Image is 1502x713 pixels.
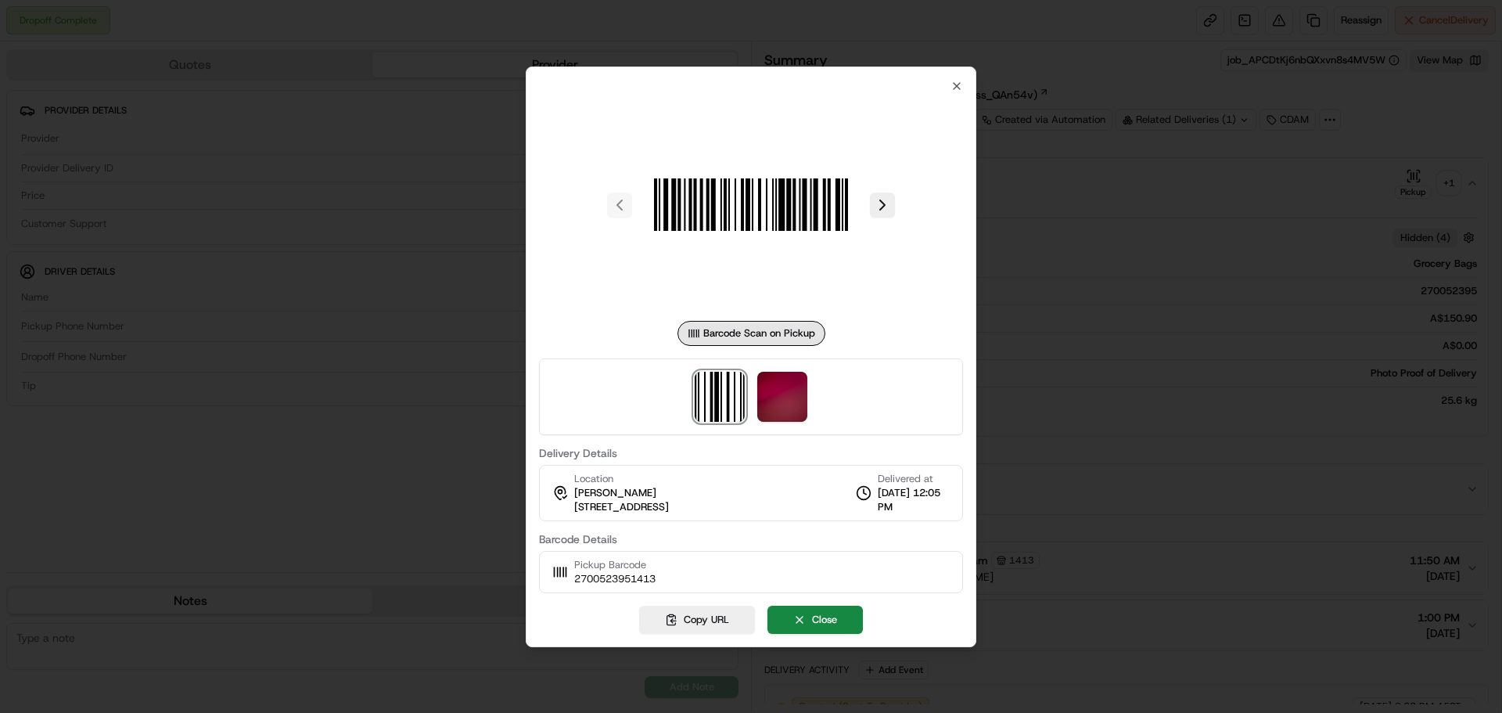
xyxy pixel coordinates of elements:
span: Delivered at [878,472,950,486]
img: barcode_scan_on_pickup image [695,372,745,422]
span: Pickup Barcode [574,558,656,572]
span: 2700523951413 [574,572,656,586]
button: Close [767,606,863,634]
span: Location [574,472,613,486]
span: [DATE] 12:05 PM [878,486,950,514]
label: Delivery Details [539,448,963,459]
span: [STREET_ADDRESS] [574,500,669,514]
button: Copy URL [639,606,755,634]
img: barcode_scan_on_pickup image [638,92,864,318]
img: photo_proof_of_delivery image [757,372,807,422]
label: Barcode Details [539,534,963,545]
span: [PERSON_NAME] [574,486,656,500]
div: Barcode Scan on Pickup [677,321,825,346]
